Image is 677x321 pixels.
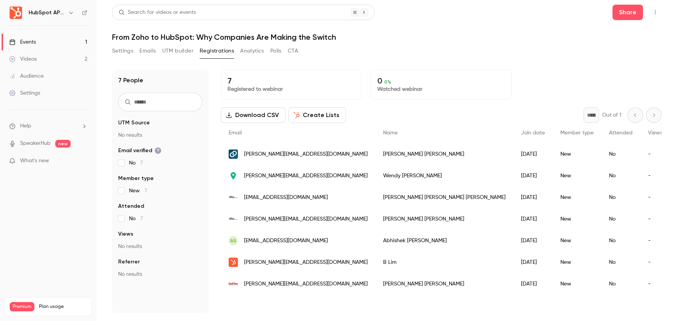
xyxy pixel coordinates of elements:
[601,143,640,165] div: No
[229,130,242,136] span: Email
[601,208,640,230] div: No
[118,76,143,85] h1: 7 People
[560,130,594,136] span: Member type
[118,243,202,250] p: No results
[229,279,238,289] img: celltec.com.au
[601,251,640,273] div: No
[513,273,553,295] div: [DATE]
[640,187,670,208] div: -
[9,89,40,97] div: Settings
[118,119,150,127] span: UTM Source
[375,187,513,208] div: [PERSON_NAME] [PERSON_NAME] [PERSON_NAME]
[112,45,133,57] button: Settings
[377,85,505,93] p: Watched webinar
[140,216,143,221] span: 7
[513,208,553,230] div: [DATE]
[553,165,601,187] div: New
[648,130,662,136] span: Views
[129,215,143,222] span: No
[601,165,640,187] div: No
[377,76,505,85] p: 0
[10,7,22,19] img: HubSpot APAC
[144,188,147,194] span: 7
[20,122,31,130] span: Help
[553,187,601,208] div: New
[602,111,621,119] p: Out of 1
[553,143,601,165] div: New
[229,171,238,180] img: drivingchange.nz
[229,193,238,202] img: peoplepartnersbpo.com
[375,230,513,251] div: Abhishek [PERSON_NAME]
[55,140,71,148] span: new
[601,273,640,295] div: No
[513,251,553,273] div: [DATE]
[288,45,298,57] button: CTA
[9,122,87,130] li: help-dropdown-opener
[230,237,236,244] span: AS
[384,79,391,85] span: 0 %
[227,85,355,93] p: Registered to webinar
[375,273,513,295] div: [PERSON_NAME] [PERSON_NAME]
[640,273,670,295] div: -
[200,45,234,57] button: Registrations
[553,208,601,230] div: New
[244,150,368,158] span: [PERSON_NAME][EMAIL_ADDRESS][DOMAIN_NAME]
[513,143,553,165] div: [DATE]
[9,72,44,80] div: Audience
[601,230,640,251] div: No
[118,230,133,238] span: Views
[118,131,202,139] p: No results
[29,9,65,17] h6: HubSpot APAC
[244,258,368,267] span: [PERSON_NAME][EMAIL_ADDRESS][DOMAIN_NAME]
[78,158,87,165] iframe: Noticeable Trigger
[140,160,143,166] span: 7
[118,258,140,266] span: Referrer
[139,45,156,57] button: Emails
[229,258,238,267] img: hubspot.com
[118,175,154,182] span: Member type
[227,76,355,85] p: 7
[640,251,670,273] div: -
[270,45,282,57] button: Polls
[640,143,670,165] div: -
[383,130,398,136] span: Name
[118,270,202,278] p: No results
[375,251,513,273] div: B Lim
[229,214,238,224] img: peoplepartnersbpo.com
[640,230,670,251] div: -
[553,230,601,251] div: New
[513,230,553,251] div: [DATE]
[640,208,670,230] div: -
[9,38,36,46] div: Events
[20,139,51,148] a: SpeakerHub
[288,107,346,123] button: Create Lists
[244,280,368,288] span: [PERSON_NAME][EMAIL_ADDRESS][DOMAIN_NAME]
[229,149,238,159] img: c-c.com.au
[221,107,285,123] button: Download CSV
[129,159,143,167] span: No
[244,237,328,245] span: [EMAIL_ADDRESS][DOMAIN_NAME]
[118,147,161,155] span: Email verified
[119,8,196,17] div: Search for videos or events
[118,202,144,210] span: Attended
[609,130,633,136] span: Attended
[10,302,34,311] span: Premium
[9,55,37,63] div: Videos
[375,208,513,230] div: [PERSON_NAME] [PERSON_NAME]
[112,32,662,42] h1: From Zoho to HubSpot: Why Companies Are Making the Switch
[521,130,545,136] span: Join date
[375,165,513,187] div: Wendy [PERSON_NAME]
[513,187,553,208] div: [DATE]
[601,187,640,208] div: No
[244,194,328,202] span: [EMAIL_ADDRESS][DOMAIN_NAME]
[244,172,368,180] span: [PERSON_NAME][EMAIL_ADDRESS][DOMAIN_NAME]
[613,5,643,20] button: Share
[640,165,670,187] div: -
[240,45,264,57] button: Analytics
[553,251,601,273] div: New
[129,187,147,195] span: New
[39,304,87,310] span: Plan usage
[513,165,553,187] div: [DATE]
[20,157,49,165] span: What's new
[162,45,193,57] button: UTM builder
